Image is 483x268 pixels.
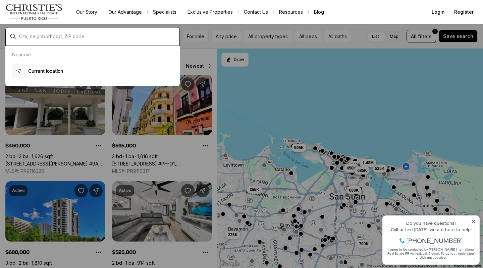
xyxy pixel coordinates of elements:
span: Register [454,9,474,15]
a: Exclusive Properties [182,7,238,17]
a: Resources [274,7,308,17]
p: Current location [28,68,63,74]
button: Login [428,5,449,19]
p: Near me [12,52,31,57]
span: Login [432,9,445,15]
button: Current location [9,62,176,80]
a: Our Advantage [103,7,147,17]
span: [PHONE_NUMBER] [28,31,84,38]
a: Specialists [148,7,182,17]
img: logo [5,4,63,20]
div: Call or text [DATE], we are here to help! [7,21,97,26]
span: I agree to be contacted by [PERSON_NAME] International Real Estate PR via text, call & email. To ... [8,41,96,54]
a: Our Story [71,7,103,17]
button: Register [450,5,478,19]
div: Do you have questions? [7,15,97,20]
a: Blog [309,7,329,17]
button: Contact Us [238,7,273,17]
